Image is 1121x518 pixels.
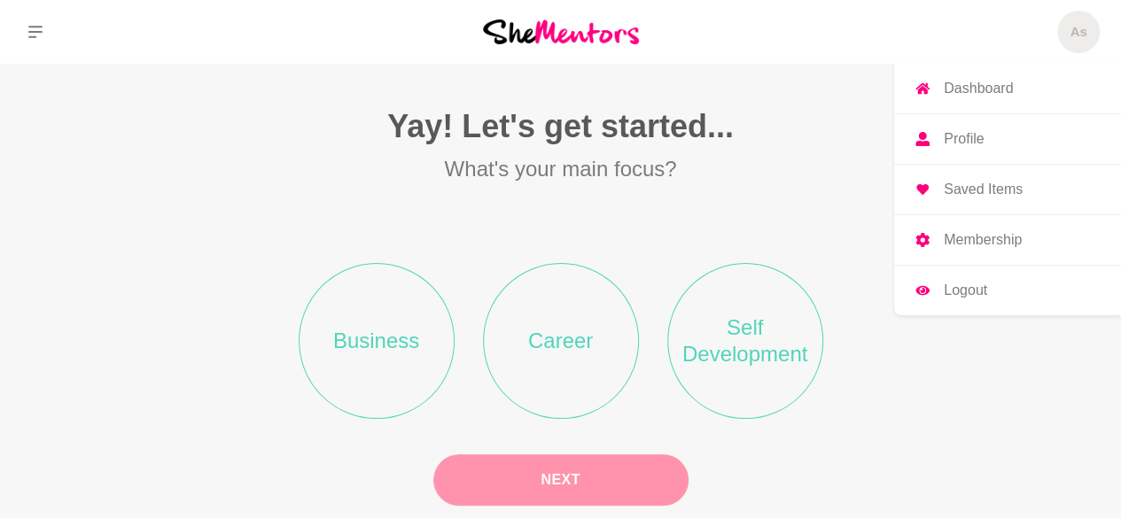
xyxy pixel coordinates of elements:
p: Profile [944,132,984,146]
p: Saved Items [944,182,1023,197]
a: Dashboard [894,64,1121,113]
p: Logout [944,283,987,298]
p: Dashboard [944,81,1013,96]
img: She Mentors Logo [483,19,639,43]
h5: As [1070,24,1086,41]
h1: Yay! Let's get started... [71,106,1050,146]
p: What's your main focus? [71,153,1050,185]
a: Saved Items [894,165,1121,214]
a: AsDashboardProfileSaved ItemsMembershipLogout [1057,11,1100,53]
a: Profile [894,114,1121,164]
p: Membership [944,233,1022,247]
